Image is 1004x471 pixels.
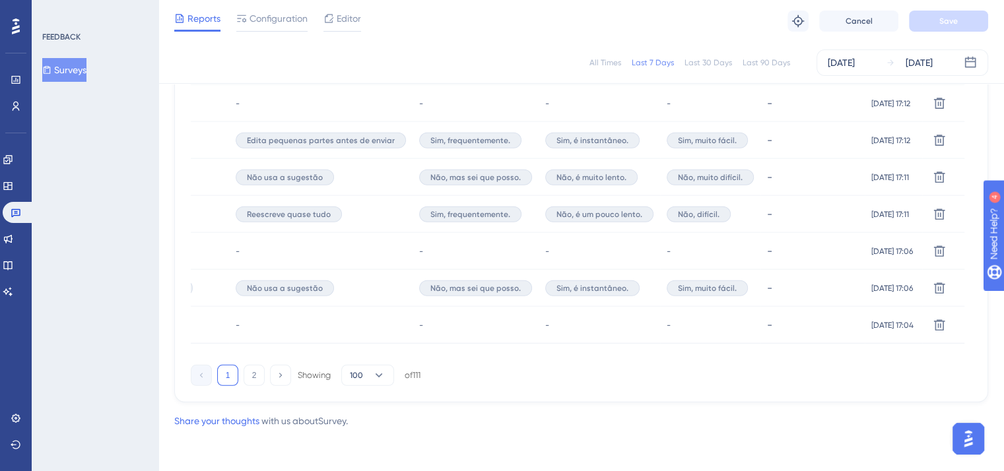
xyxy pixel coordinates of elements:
span: [DATE] 17:11 [871,209,909,220]
span: Reports [187,11,220,26]
span: - [667,246,671,257]
span: - [667,98,671,109]
span: [DATE] 17:11 [871,172,909,183]
div: - [767,282,858,294]
span: - [545,320,549,330]
span: [DATE] 17:12 [871,135,910,146]
span: Need Help? [31,3,83,19]
span: Não usa a sugestão [247,283,323,294]
span: Editor [337,11,361,26]
span: Edita pequenas partes antes de enviar [247,135,395,146]
div: of 111 [405,369,420,381]
span: Não, mas sei que posso. [430,172,521,183]
div: [DATE] [828,55,855,71]
div: Last 90 Days [743,57,790,68]
span: 100 [350,370,363,381]
span: [DATE] 17:04 [871,320,914,330]
div: - [767,134,858,146]
div: with us about Survey . [174,413,348,429]
span: - [667,320,671,330]
span: Não usa a sugestão [247,172,323,183]
div: Showing [298,369,331,381]
span: Sim, é instantâneo. [556,135,628,146]
span: [DATE] 17:06 [871,283,913,294]
span: Não, mas sei que posso. [430,283,521,294]
span: Sim, frequentemente. [430,209,510,220]
span: Cancel [846,16,873,26]
span: - [419,246,423,257]
div: - [767,245,858,257]
div: FEEDBACK [42,32,81,42]
button: 2 [244,365,265,386]
a: Share your thoughts [174,416,259,426]
span: - [236,98,240,109]
div: - [767,97,858,110]
span: - [419,320,423,330]
span: [DATE] 17:12 [871,98,910,109]
button: 1 [217,365,238,386]
span: Sim, frequentemente. [430,135,510,146]
div: Last 30 Days [685,57,732,68]
div: All Times [589,57,621,68]
div: Last 7 Days [632,57,674,68]
button: 100 [341,365,394,386]
div: [DATE] [906,55,933,71]
span: Save [939,16,958,26]
span: Não, é um pouco lento. [556,209,642,220]
span: Não, muito difícil. [678,172,743,183]
span: Não, é muito lento. [556,172,626,183]
button: Save [909,11,988,32]
div: 4 [92,7,96,17]
span: Sim, é instantâneo. [556,283,628,294]
span: [DATE] 17:06 [871,246,913,257]
span: - [419,98,423,109]
span: - [545,246,549,257]
span: Sim, muito fácil. [678,135,737,146]
span: - [236,246,240,257]
button: Surveys [42,58,86,82]
span: Configuration [250,11,308,26]
div: - [767,319,858,331]
button: Cancel [819,11,898,32]
span: - [545,98,549,109]
span: Não, difícil. [678,209,720,220]
div: - [767,171,858,183]
div: - [767,208,858,220]
span: Reescreve quase tudo [247,209,331,220]
span: - [236,320,240,330]
span: Sim, muito fácil. [678,283,737,294]
iframe: UserGuiding AI Assistant Launcher [949,419,988,458]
